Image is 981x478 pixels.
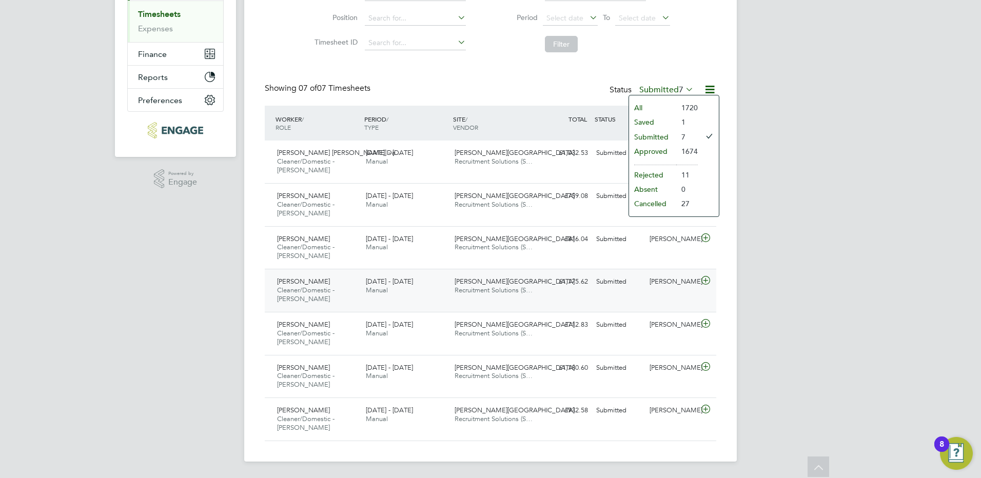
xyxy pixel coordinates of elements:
a: Go to home page [127,122,224,138]
li: 7 [676,130,698,144]
span: Select date [546,13,583,23]
span: Cleaner/Domestic - [PERSON_NAME] [277,157,335,174]
button: Filter [545,36,578,52]
span: [PERSON_NAME] [277,363,330,372]
input: Search for... [365,36,466,50]
div: [PERSON_NAME] [645,273,699,290]
span: Recruitment Solutions (S… [455,329,533,337]
li: All [629,101,676,115]
div: Timesheets [128,1,223,42]
a: Powered byEngage [154,169,198,189]
div: 8 [939,444,944,457]
span: Manual [366,200,388,209]
li: Cancelled [629,196,676,211]
div: [PERSON_NAME] [645,231,699,248]
span: Preferences [138,95,182,105]
div: STATUS [592,110,645,128]
span: Select date [619,13,656,23]
span: [PERSON_NAME] [277,277,330,286]
div: SITE [450,110,539,136]
li: 1674 [676,144,698,158]
label: Period [492,13,538,22]
div: [PERSON_NAME] [645,360,699,376]
div: £932.58 [539,402,592,419]
span: [DATE] - [DATE] [366,234,413,243]
span: Recruitment Solutions (S… [455,414,533,423]
div: £759.08 [539,188,592,205]
span: Cleaner/Domestic - [PERSON_NAME] [277,414,335,432]
span: [PERSON_NAME] [PERSON_NAME] Da… [277,148,402,157]
span: [DATE] - [DATE] [366,320,413,329]
span: Cleaner/Domestic - [PERSON_NAME] [277,371,335,389]
span: [PERSON_NAME][GEOGRAPHIC_DATA] [455,277,575,286]
span: 07 Timesheets [299,83,370,93]
span: [DATE] - [DATE] [366,148,413,157]
span: / [302,115,304,123]
span: [PERSON_NAME][GEOGRAPHIC_DATA] [455,234,575,243]
li: Saved [629,115,676,129]
button: Reports [128,66,223,88]
div: Submitted [592,231,645,248]
span: Reports [138,72,168,82]
div: £1,032.53 [539,145,592,162]
label: Timesheet ID [311,37,358,47]
span: Cleaner/Domestic - [PERSON_NAME] [277,200,335,217]
span: Manual [366,157,388,166]
button: Preferences [128,89,223,111]
span: / [465,115,467,123]
span: Powered by [168,169,197,178]
div: Submitted [592,402,645,419]
span: [PERSON_NAME][GEOGRAPHIC_DATA] [455,320,575,329]
div: Status [610,83,696,97]
span: TYPE [364,123,379,131]
li: 1720 [676,101,698,115]
span: Manual [366,329,388,337]
img: rec-solutions-logo-retina.png [148,122,203,138]
div: Submitted [592,188,645,205]
span: Manual [366,414,388,423]
span: [PERSON_NAME][GEOGRAPHIC_DATA] [455,406,575,414]
li: Absent [629,182,676,196]
div: WORKER [273,110,362,136]
span: 7 [679,85,683,95]
a: Timesheets [138,9,181,19]
li: Approved [629,144,676,158]
span: Recruitment Solutions (S… [455,200,533,209]
div: Submitted [592,273,645,290]
span: [PERSON_NAME] [277,406,330,414]
span: Manual [366,243,388,251]
li: 0 [676,182,698,196]
div: Submitted [592,145,645,162]
li: Submitted [629,130,676,144]
div: £712.83 [539,316,592,333]
label: Position [311,13,358,22]
div: [PERSON_NAME] [645,402,699,419]
div: £816.04 [539,231,592,248]
li: Rejected [629,168,676,182]
li: 27 [676,196,698,211]
span: Recruitment Solutions (S… [455,243,533,251]
span: Cleaner/Domestic - [PERSON_NAME] [277,329,335,346]
span: [DATE] - [DATE] [366,191,413,200]
span: ROLE [276,123,291,131]
span: Engage [168,178,197,187]
li: 11 [676,168,698,182]
span: Manual [366,286,388,294]
span: Manual [366,371,388,380]
div: Submitted [592,360,645,376]
li: 1 [676,115,698,129]
a: Expenses [138,24,173,33]
span: [PERSON_NAME][GEOGRAPHIC_DATA] [455,191,575,200]
span: 07 of [299,83,317,93]
span: Finance [138,49,167,59]
div: £1,175.62 [539,273,592,290]
div: Submitted [592,316,645,333]
button: Finance [128,43,223,65]
span: Cleaner/Domestic - [PERSON_NAME] [277,243,335,260]
span: [PERSON_NAME] [277,191,330,200]
span: / [386,115,388,123]
label: Submitted [639,85,694,95]
span: To [600,11,613,24]
span: TOTAL [568,115,587,123]
input: Search for... [365,11,466,26]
